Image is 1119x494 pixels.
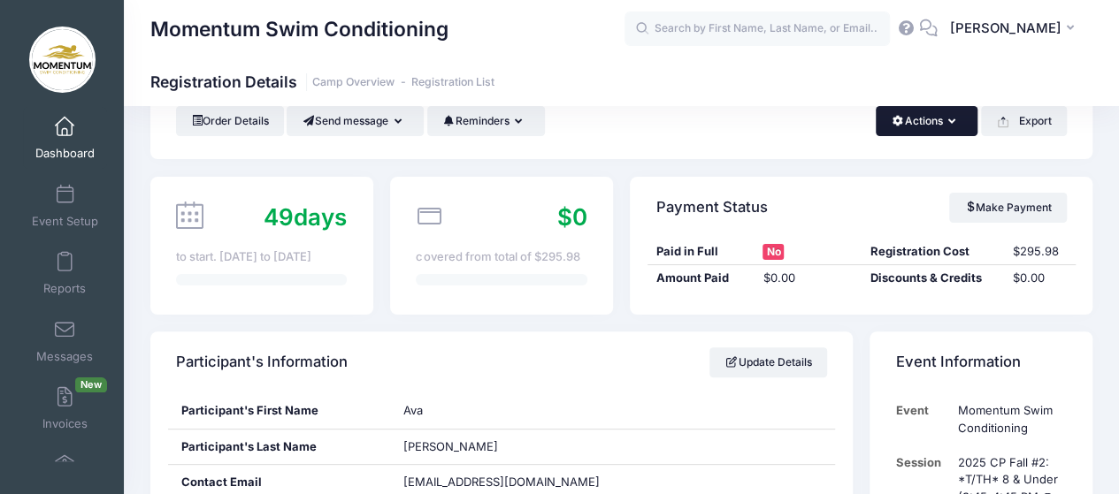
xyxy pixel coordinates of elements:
[557,203,587,231] span: $0
[416,248,586,266] div: covered from total of $295.98
[709,347,827,377] a: Update Details
[23,175,107,237] a: Event Setup
[23,242,107,304] a: Reports
[862,243,1004,261] div: Registration Cost
[287,106,424,136] button: Send message
[755,270,862,287] div: $0.00
[42,417,88,432] span: Invoices
[938,9,1092,49] button: [PERSON_NAME]
[427,106,545,136] button: Reminders
[32,214,98,229] span: Event Setup
[981,106,1067,136] button: Export
[403,439,498,453] span: [PERSON_NAME]
[36,349,93,364] span: Messages
[1004,270,1076,287] div: $0.00
[949,193,1067,223] a: Make Payment
[403,403,423,417] span: Ava
[35,147,95,162] span: Dashboard
[876,106,977,136] button: Actions
[896,393,950,445] td: Event
[150,9,448,49] h1: Momentum Swim Conditioning
[23,310,107,372] a: Messages
[23,377,107,439] a: InvoicesNew
[176,248,347,266] div: to start. [DATE] to [DATE]
[29,27,96,93] img: Momentum Swim Conditioning
[312,76,395,89] a: Camp Overview
[176,106,284,136] a: Order Details
[1004,243,1076,261] div: $295.98
[403,475,600,489] span: [EMAIL_ADDRESS][DOMAIN_NAME]
[862,270,1004,287] div: Discounts & Credits
[23,107,107,169] a: Dashboard
[625,11,890,47] input: Search by First Name, Last Name, or Email...
[150,72,494,91] h1: Registration Details
[949,19,1061,38] span: [PERSON_NAME]
[43,282,86,297] span: Reports
[949,393,1066,445] td: Momentum Swim Conditioning
[648,270,755,287] div: Amount Paid
[264,203,294,231] span: 49
[168,429,391,465] div: Participant's Last Name
[648,243,755,261] div: Paid in Full
[264,200,347,234] div: days
[168,393,391,429] div: Participant's First Name
[411,76,494,89] a: Registration List
[656,182,768,232] h4: Payment Status
[896,338,1021,388] h4: Event Information
[176,338,348,388] h4: Participant's Information
[75,377,107,392] span: New
[763,244,784,260] span: No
